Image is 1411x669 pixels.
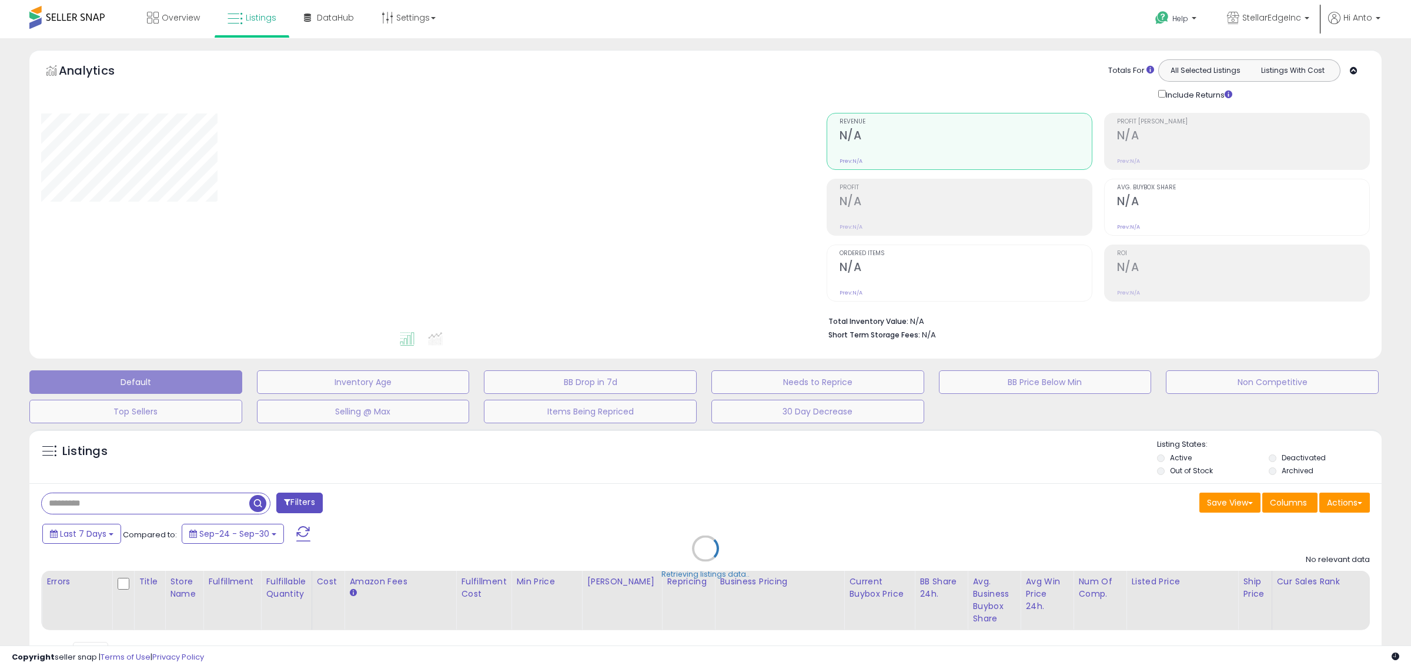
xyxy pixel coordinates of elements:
[1249,63,1336,78] button: Listings With Cost
[840,195,1092,210] h2: N/A
[246,12,276,24] span: Listings
[1117,195,1369,210] h2: N/A
[840,223,862,230] small: Prev: N/A
[828,330,920,340] b: Short Term Storage Fees:
[59,62,138,82] h5: Analytics
[840,260,1092,276] h2: N/A
[1117,223,1140,230] small: Prev: N/A
[828,316,908,326] b: Total Inventory Value:
[1108,65,1154,76] div: Totals For
[711,370,924,394] button: Needs to Reprice
[1117,129,1369,145] h2: N/A
[1146,2,1208,38] a: Help
[1155,11,1169,25] i: Get Help
[317,12,354,24] span: DataHub
[12,651,55,663] strong: Copyright
[840,289,862,296] small: Prev: N/A
[1117,119,1369,125] span: Profit [PERSON_NAME]
[257,370,470,394] button: Inventory Age
[162,12,200,24] span: Overview
[661,569,750,580] div: Retrieving listings data..
[29,370,242,394] button: Default
[1162,63,1249,78] button: All Selected Listings
[840,119,1092,125] span: Revenue
[12,652,204,663] div: seller snap | |
[1328,12,1380,38] a: Hi Anto
[257,400,470,423] button: Selling @ Max
[840,158,862,165] small: Prev: N/A
[828,313,1361,327] li: N/A
[484,370,697,394] button: BB Drop in 7d
[1117,289,1140,296] small: Prev: N/A
[840,129,1092,145] h2: N/A
[1117,250,1369,257] span: ROI
[840,185,1092,191] span: Profit
[1242,12,1301,24] span: StellarEdgeInc
[1149,88,1246,101] div: Include Returns
[1117,260,1369,276] h2: N/A
[484,400,697,423] button: Items Being Repriced
[922,329,936,340] span: N/A
[711,400,924,423] button: 30 Day Decrease
[1117,185,1369,191] span: Avg. Buybox Share
[1343,12,1372,24] span: Hi Anto
[840,250,1092,257] span: Ordered Items
[939,370,1152,394] button: BB Price Below Min
[1172,14,1188,24] span: Help
[1166,370,1379,394] button: Non Competitive
[1117,158,1140,165] small: Prev: N/A
[29,400,242,423] button: Top Sellers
